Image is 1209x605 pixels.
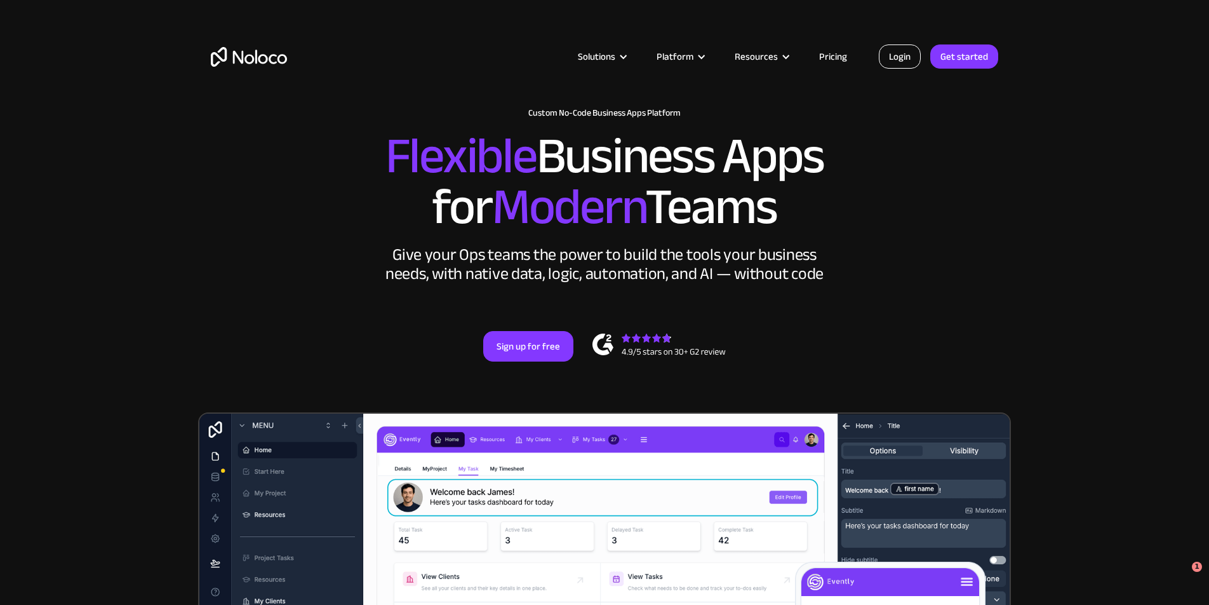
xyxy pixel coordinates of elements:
div: Solutions [562,48,641,65]
div: Platform [641,48,719,65]
a: Pricing [803,48,863,65]
iframe: Intercom notifications message [955,482,1209,571]
span: Modern [492,160,645,254]
div: Give your Ops teams the power to build the tools your business needs, with native data, logic, au... [382,245,827,283]
span: Flexible [385,109,537,203]
div: Platform [657,48,693,65]
a: Login [879,44,921,69]
div: Solutions [578,48,615,65]
div: Resources [719,48,803,65]
a: home [211,47,287,67]
iframe: Intercom live chat [1166,562,1196,592]
a: Get started [930,44,998,69]
h2: Business Apps for Teams [211,131,998,233]
a: Sign up for free [483,331,573,362]
div: Resources [735,48,778,65]
span: 1 [1192,562,1202,572]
